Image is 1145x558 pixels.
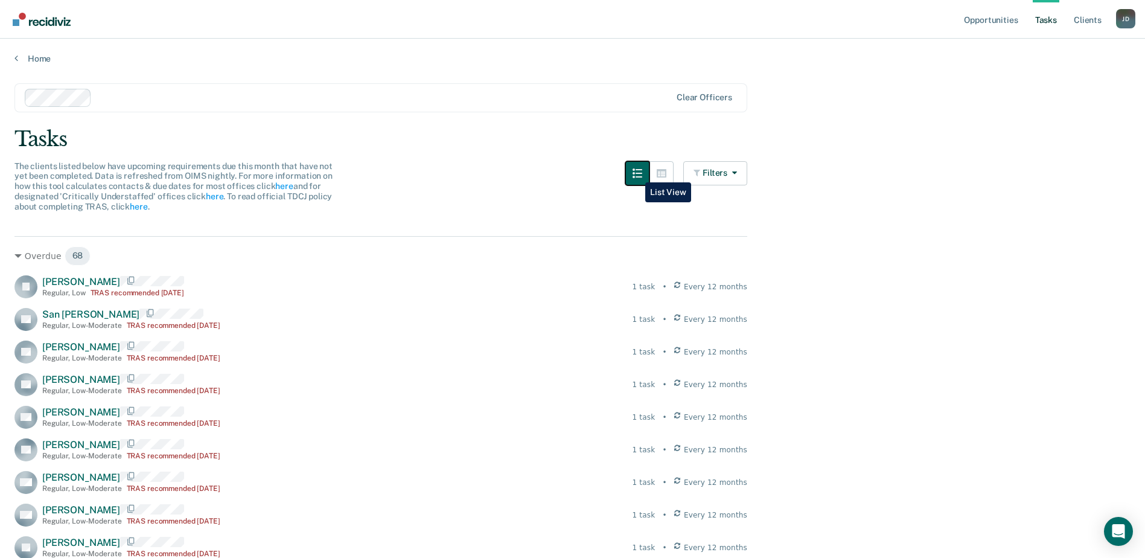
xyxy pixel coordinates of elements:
[14,53,1131,64] a: Home
[632,314,655,325] div: 1 task
[42,276,120,287] span: [PERSON_NAME]
[275,181,293,191] a: here
[632,347,655,358] div: 1 task
[127,484,220,493] div: TRAS recommended [DATE]
[13,13,71,26] img: Recidiviz
[684,542,747,553] span: Every 12 months
[1104,517,1133,546] div: Open Intercom Messenger
[684,510,747,521] span: Every 12 months
[683,161,747,185] button: Filters
[14,127,1131,152] div: Tasks
[42,309,139,320] span: San [PERSON_NAME]
[632,281,655,292] div: 1 task
[684,281,747,292] span: Every 12 months
[130,202,147,211] a: here
[632,477,655,488] div: 1 task
[632,379,655,390] div: 1 task
[662,314,666,325] div: •
[42,472,120,483] span: [PERSON_NAME]
[127,321,220,330] div: TRAS recommended [DATE]
[662,510,666,521] div: •
[677,92,732,103] div: Clear officers
[42,321,122,330] div: Regular , Low-Moderate
[14,161,333,211] span: The clients listed below have upcoming requirements due this month that have not yet been complet...
[127,386,220,395] div: TRAS recommended [DATE]
[684,379,747,390] span: Every 12 months
[42,406,120,418] span: [PERSON_NAME]
[65,246,91,266] span: 68
[662,347,666,358] div: •
[662,412,666,423] div: •
[662,477,666,488] div: •
[127,517,220,525] div: TRAS recommended [DATE]
[42,484,122,493] div: Regular , Low-Moderate
[632,510,655,521] div: 1 task
[1116,9,1135,28] button: Profile dropdown button
[42,550,122,558] div: Regular , Low-Moderate
[684,347,747,358] span: Every 12 months
[42,386,122,395] div: Regular , Low-Moderate
[42,517,122,525] div: Regular , Low-Moderate
[42,374,120,385] span: [PERSON_NAME]
[127,550,220,558] div: TRAS recommended [DATE]
[662,444,666,455] div: •
[206,191,223,201] a: here
[42,289,86,297] div: Regular , Low
[91,289,184,297] div: TRAS recommended [DATE]
[684,412,747,423] span: Every 12 months
[42,452,122,460] div: Regular , Low-Moderate
[632,412,655,423] div: 1 task
[42,354,122,362] div: Regular , Low-Moderate
[42,537,120,548] span: [PERSON_NAME]
[127,419,220,428] div: TRAS recommended [DATE]
[662,542,666,553] div: •
[42,439,120,451] span: [PERSON_NAME]
[632,542,655,553] div: 1 task
[14,246,747,266] div: Overdue 68
[42,419,122,428] div: Regular , Low-Moderate
[1116,9,1135,28] div: J D
[684,314,747,325] span: Every 12 months
[662,379,666,390] div: •
[127,452,220,460] div: TRAS recommended [DATE]
[684,444,747,455] span: Every 12 months
[127,354,220,362] div: TRAS recommended [DATE]
[42,341,120,353] span: [PERSON_NAME]
[684,477,747,488] span: Every 12 months
[632,444,655,455] div: 1 task
[42,504,120,516] span: [PERSON_NAME]
[662,281,666,292] div: •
